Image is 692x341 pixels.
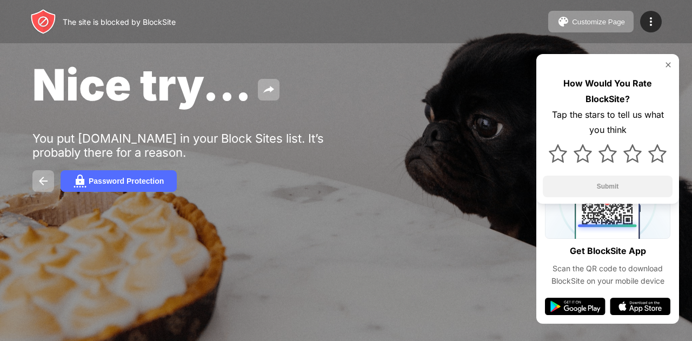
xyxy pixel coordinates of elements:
img: google-play.svg [545,298,605,315]
div: Customize Page [572,18,625,26]
div: Get BlockSite App [570,243,646,259]
img: menu-icon.svg [644,15,657,28]
img: header-logo.svg [30,9,56,35]
img: back.svg [37,175,50,188]
img: password.svg [74,175,86,188]
div: The site is blocked by BlockSite [63,17,176,26]
div: How Would You Rate BlockSite? [543,76,673,107]
img: app-store.svg [610,298,670,315]
img: star.svg [598,144,617,163]
img: star.svg [648,144,667,163]
button: Submit [543,176,673,197]
img: star.svg [549,144,567,163]
img: pallet.svg [557,15,570,28]
div: Tap the stars to tell us what you think [543,107,673,138]
img: rate-us-close.svg [664,61,673,69]
span: Nice try... [32,58,251,111]
img: star.svg [623,144,642,163]
img: share.svg [262,83,275,96]
div: Scan the QR code to download BlockSite on your mobile device [545,263,670,287]
button: Customize Page [548,11,634,32]
div: Password Protection [89,177,164,185]
button: Password Protection [61,170,177,192]
img: star.svg [574,144,592,163]
div: You put [DOMAIN_NAME] in your Block Sites list. It’s probably there for a reason. [32,131,367,159]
